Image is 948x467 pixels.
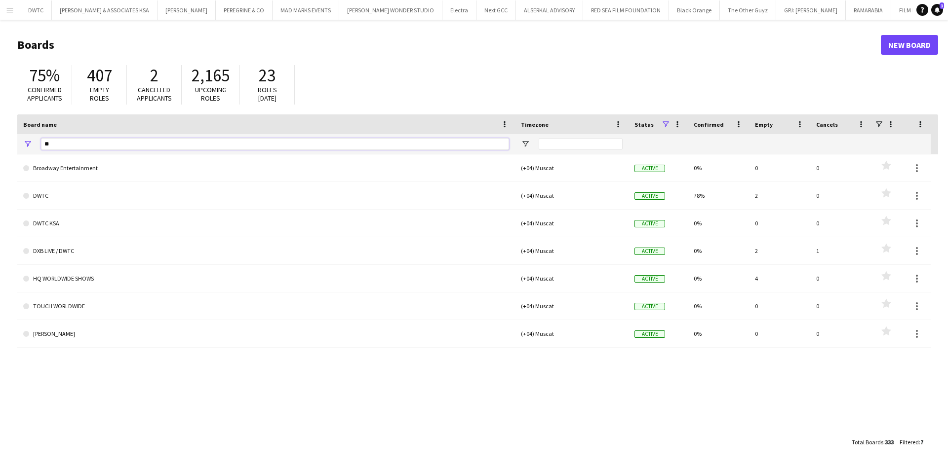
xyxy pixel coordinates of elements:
[515,292,629,320] div: (+04) Muscat
[688,210,749,237] div: 0%
[885,438,894,446] span: 333
[931,4,943,16] a: 1
[29,65,60,86] span: 75%
[52,0,158,20] button: [PERSON_NAME] & ASSOCIATES KSA
[810,320,871,347] div: 0
[23,237,509,265] a: DXB LIVE / DWTC
[688,320,749,347] div: 0%
[900,438,919,446] span: Filtered
[688,292,749,320] div: 0%
[216,0,273,20] button: PEREGRINE & CO
[688,265,749,292] div: 0%
[755,121,773,128] span: Empty
[634,275,665,283] span: Active
[23,182,509,210] a: DWTC
[634,121,654,128] span: Status
[776,0,846,20] button: GPJ: [PERSON_NAME]
[23,320,509,348] a: [PERSON_NAME]
[259,65,276,86] span: 23
[515,320,629,347] div: (+04) Muscat
[634,220,665,227] span: Active
[20,0,52,20] button: DWTC
[442,0,476,20] button: Electra
[273,0,339,20] button: MAD MARKS EVENTS
[258,85,277,103] span: Roles [DATE]
[846,0,891,20] button: RAMARABIA
[521,121,549,128] span: Timezone
[515,182,629,209] div: (+04) Muscat
[634,192,665,200] span: Active
[516,0,583,20] button: ALSERKAL ADVISORY
[195,85,227,103] span: Upcoming roles
[634,330,665,338] span: Active
[749,320,810,347] div: 0
[23,210,509,237] a: DWTC KSA
[810,237,871,264] div: 1
[749,237,810,264] div: 2
[749,182,810,209] div: 2
[23,140,32,148] button: Open Filter Menu
[749,292,810,320] div: 0
[720,0,776,20] button: The Other Guyz
[749,154,810,181] div: 0
[515,210,629,237] div: (+04) Muscat
[158,0,216,20] button: [PERSON_NAME]
[810,292,871,320] div: 0
[634,165,665,172] span: Active
[137,85,172,103] span: Cancelled applicants
[688,182,749,209] div: 78%
[90,85,109,103] span: Empty roles
[694,121,724,128] span: Confirmed
[688,154,749,181] div: 0%
[810,210,871,237] div: 0
[852,438,883,446] span: Total Boards
[339,0,442,20] button: [PERSON_NAME] WONDER STUDIO
[476,0,516,20] button: Next GCC
[634,248,665,255] span: Active
[27,85,62,103] span: Confirmed applicants
[23,265,509,292] a: HQ WORLDWIDE SHOWS
[23,154,509,182] a: Broadway Entertainment
[87,65,112,86] span: 407
[669,0,720,20] button: Black Orange
[23,292,509,320] a: TOUCH WORLDWIDE
[23,121,57,128] span: Board name
[852,432,894,452] div: :
[539,138,623,150] input: Timezone Filter Input
[192,65,230,86] span: 2,165
[17,37,881,52] h1: Boards
[900,432,923,452] div: :
[41,138,509,150] input: Board name Filter Input
[515,265,629,292] div: (+04) Muscat
[881,35,938,55] a: New Board
[515,237,629,264] div: (+04) Muscat
[940,2,944,9] span: 1
[749,265,810,292] div: 4
[634,303,665,310] span: Active
[810,182,871,209] div: 0
[688,237,749,264] div: 0%
[521,140,530,148] button: Open Filter Menu
[583,0,669,20] button: RED SEA FILM FOUNDATION
[810,265,871,292] div: 0
[749,210,810,237] div: 0
[515,154,629,181] div: (+04) Muscat
[920,438,923,446] span: 7
[810,154,871,181] div: 0
[816,121,838,128] span: Cancels
[150,65,158,86] span: 2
